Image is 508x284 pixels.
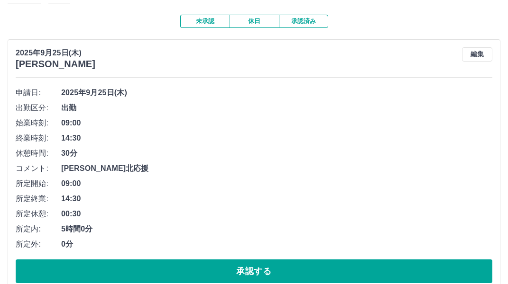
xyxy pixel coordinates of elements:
[16,133,61,144] span: 終業時刻:
[16,148,61,159] span: 休憩時間:
[61,133,492,144] span: 14:30
[61,102,492,114] span: 出勤
[61,223,492,235] span: 5時間0分
[16,239,61,250] span: 所定外:
[16,223,61,235] span: 所定内:
[61,117,492,129] span: 09:00
[462,47,492,62] button: 編集
[16,59,95,70] h3: [PERSON_NAME]
[16,208,61,220] span: 所定休憩:
[16,259,492,283] button: 承認する
[61,193,492,204] span: 14:30
[61,163,492,174] span: [PERSON_NAME]北応援
[16,117,61,129] span: 始業時刻:
[16,102,61,114] span: 出勤区分:
[230,15,279,28] button: 休日
[61,208,492,220] span: 00:30
[61,148,492,159] span: 30分
[16,193,61,204] span: 所定終業:
[279,15,328,28] button: 承認済み
[16,87,61,98] span: 申請日:
[61,87,492,98] span: 2025年9月25日(木)
[16,47,95,59] p: 2025年9月25日(木)
[16,163,61,174] span: コメント:
[16,178,61,189] span: 所定開始:
[61,178,492,189] span: 09:00
[180,15,230,28] button: 未承認
[61,239,492,250] span: 0分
